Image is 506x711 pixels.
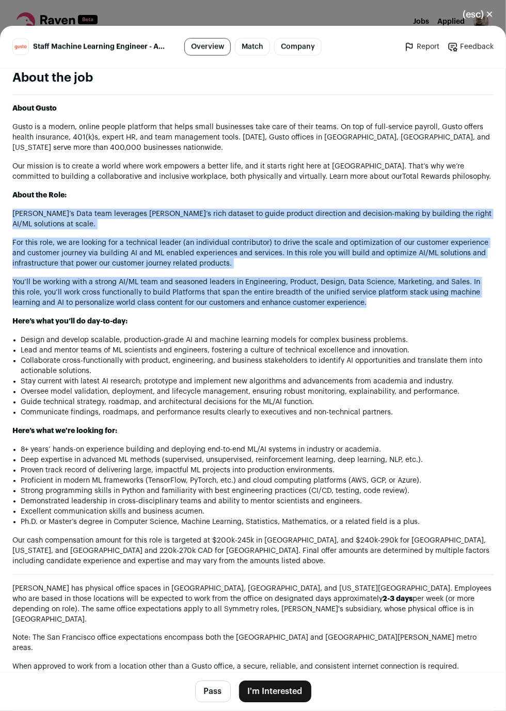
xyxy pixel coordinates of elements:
[12,209,494,229] p: [PERSON_NAME]’s Data team leverages [PERSON_NAME]’s rich dataset to guide product direction and d...
[12,161,494,182] p: Our mission is to create a world where work empowers a better life, and it starts right here at [...
[12,318,128,325] strong: Here’s what you’ll do day-to-day:
[12,105,57,112] strong: About Gusto
[21,335,494,345] li: Design and develop scalable, production-grade AI and machine learning models for complex business...
[12,535,494,566] p: Our cash compensation amount for this role is targeted at $200k-245k in [GEOGRAPHIC_DATA], and $2...
[448,42,494,52] a: Feedback
[274,38,322,56] a: Company
[195,681,231,703] button: Pass
[21,496,494,506] li: Demonstrated leadership in cross-disciplinary teams and ability to mentor scientists and engineers.
[12,633,494,654] p: Note: The San Francisco office expectations encompass both the [GEOGRAPHIC_DATA] and [GEOGRAPHIC_...
[12,70,494,86] h2: About the job
[21,486,494,496] li: Strong programming skills in Python and familiarity with best engineering practices (CI/CD, testi...
[12,238,494,269] p: For this role, we are looking for a technical leader (an individual contributor) to drive the sca...
[12,583,494,625] p: [PERSON_NAME] has physical office spaces in [GEOGRAPHIC_DATA], [GEOGRAPHIC_DATA], and [US_STATE][...
[21,517,494,527] li: Ph.D. or Master’s degree in Computer Science, Machine Learning, Statistics, Mathematics, or a rel...
[383,595,413,602] strong: 2-3 days
[12,122,494,153] p: Gusto is a modern, online people platform that helps small businesses take care of their teams. O...
[21,376,494,387] li: Stay current with latest AI research; prototype and implement new algorithms and advancements fro...
[12,427,117,435] strong: Here’s what we're looking for:
[239,681,311,703] button: I'm Interested
[402,173,489,180] a: Total Rewards philosophy
[21,355,494,376] li: Collaborate cross-functionally with product, engineering, and business stakeholders to identify A...
[21,465,494,475] li: Proven track record of delivering large, impactful ML projects into production environments.
[21,444,494,455] li: 8+ years’ hands-on experience building and deploying end-to-end ML/AI systems in industry or acad...
[12,192,67,199] strong: About the Role:
[12,277,494,308] p: You’ll be working with a strong AI/ML team and seasoned leaders in Engineering, Product, Design, ...
[21,397,494,407] li: Guide technical strategy, roadmap, and architectural decisions for the ML/AI function.
[21,506,494,517] li: Excellent communication skills and business acumen.
[21,407,494,418] li: Communicate findings, roadmaps, and performance results clearly to executives and non-technical p...
[235,38,270,56] a: Match
[184,38,231,56] a: Overview
[404,42,439,52] a: Report
[12,662,494,672] p: When approved to work from a location other than a Gusto office, a secure, reliable, and consiste...
[21,475,494,486] li: Proficient in modern ML frameworks (TensorFlow, PyTorch, etc.) and cloud computing platforms (AWS...
[13,39,28,55] img: 9c4183336f1d167504ace7f2006b2a092d998119a3dc840d93e37467343fa57b.jpg
[21,455,494,465] li: Deep expertise in advanced ML methods (supervised, unsupervised, reinforcement learning, deep lea...
[450,3,506,26] button: Close modal
[21,387,494,397] li: Oversee model validation, deployment, and lifecycle management, ensuring robust monitoring, expla...
[21,345,494,355] li: Lead and mentor teams of ML scientists and engineers, fostering a culture of technical excellence...
[33,42,167,52] span: Staff Machine Learning Engineer - Applied AI/ML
